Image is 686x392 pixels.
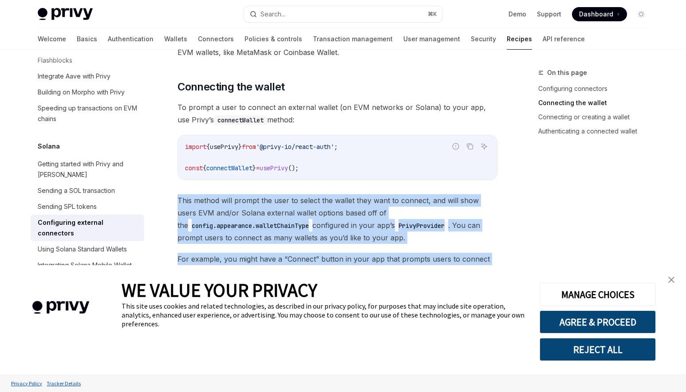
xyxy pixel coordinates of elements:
code: PrivyProvider [395,221,448,231]
span: const [185,164,203,172]
button: Search...⌘K [244,6,442,22]
button: MANAGE CHOICES [540,283,656,306]
code: config.appearance.walletChainType [188,221,312,231]
div: Integrate Aave with Privy [38,71,110,82]
a: Getting started with Privy and [PERSON_NAME] [31,156,144,183]
span: connectWallet [206,164,252,172]
span: '@privy-io/react-auth' [256,143,334,151]
a: Support [537,10,561,19]
a: Welcome [38,28,66,50]
span: usePrivy [260,164,288,172]
div: Using Solana Standard Wallets [38,244,127,255]
a: Authentication [108,28,154,50]
div: Building on Morpho with Privy [38,87,125,98]
a: Tracker Details [44,376,83,391]
a: Wallets [164,28,187,50]
span: ; [334,143,338,151]
a: Transaction management [313,28,393,50]
div: Configuring external connectors [38,217,139,239]
a: Sending SPL tokens [31,199,144,215]
div: This site uses cookies and related technologies, as described in our privacy policy, for purposes... [122,302,526,328]
button: REJECT ALL [540,338,656,361]
a: Demo [509,10,526,19]
a: Connecting or creating a wallet [538,110,655,124]
a: Basics [77,28,97,50]
span: } [252,164,256,172]
a: Recipes [507,28,532,50]
img: close banner [668,277,674,283]
a: Connectors [198,28,234,50]
a: API reference [543,28,585,50]
a: Integrate Aave with Privy [31,68,144,84]
a: Integrating Solana Mobile Wallet Adapter [31,257,144,284]
span: On this page [547,67,587,78]
span: For example, you might have a “Connect” button in your app that prompts users to connect their wa... [177,253,497,278]
a: User management [403,28,460,50]
span: WE VALUE YOUR PRIVACY [122,278,317,302]
code: connectWallet [214,115,267,125]
button: Ask AI [478,141,490,152]
span: To prompt a user to connect an external wallet (on EVM networks or Solana) to your app, use Privy... [177,101,497,126]
span: (); [288,164,299,172]
span: { [206,143,210,151]
a: Security [471,28,496,50]
a: Policies & controls [244,28,302,50]
div: Integrating Solana Mobile Wallet Adapter [38,260,139,281]
span: This method will prompt the user to select the wallet they want to connect, and will show users E... [177,194,497,244]
span: Dashboard [579,10,613,19]
div: Speeding up transactions on EVM chains [38,103,139,124]
div: Getting started with Privy and [PERSON_NAME] [38,159,139,180]
h5: Solana [38,141,60,152]
a: Building on Morpho with Privy [31,84,144,100]
span: { [203,164,206,172]
a: Connecting the wallet [538,96,655,110]
a: Configuring external connectors [31,215,144,241]
img: company logo [13,288,108,327]
span: } [238,143,242,151]
button: Toggle dark mode [634,7,648,21]
div: Sending a SOL transaction [38,185,115,196]
span: import [185,143,206,151]
button: Report incorrect code [450,141,461,152]
a: Speeding up transactions on EVM chains [31,100,144,127]
a: Configuring connectors [538,82,655,96]
div: Sending SPL tokens [38,201,97,212]
button: Copy the contents from the code block [464,141,476,152]
a: Privacy Policy [9,376,44,391]
a: close banner [662,271,680,289]
a: Using Solana Standard Wallets [31,241,144,257]
div: Search... [260,9,285,20]
a: Dashboard [572,7,627,21]
button: AGREE & PROCEED [540,310,656,333]
img: light logo [38,8,93,20]
span: from [242,143,256,151]
span: = [256,164,260,172]
span: usePrivy [210,143,238,151]
span: Connecting the wallet [177,80,284,94]
a: Sending a SOL transaction [31,183,144,199]
a: Authenticating a connected wallet [538,124,655,138]
span: ⌘ K [428,11,437,18]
